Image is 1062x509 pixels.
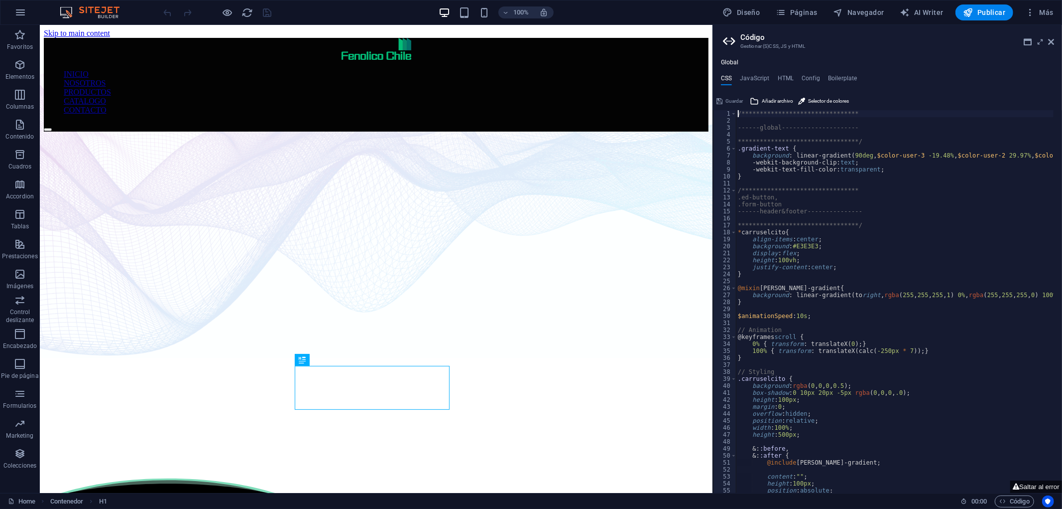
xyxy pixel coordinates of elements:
button: Código [995,496,1034,508]
div: 13 [713,194,737,201]
div: 7 [713,152,737,159]
div: 26 [713,285,737,292]
button: 100% [498,6,534,18]
span: Código [999,496,1030,508]
button: Añadir archivo [748,95,795,107]
span: Más [1025,7,1054,17]
p: Columnas [6,103,34,111]
div: 20 [713,243,737,250]
p: Favoritos [7,43,33,51]
div: 53 [713,473,737,480]
div: 12 [713,187,737,194]
div: 19 [713,236,737,243]
p: Formularios [3,402,36,410]
button: reload [241,6,253,18]
span: 00 00 [971,496,987,508]
h6: 100% [513,6,529,18]
div: 2 [713,117,737,124]
p: Cuadros [8,163,32,170]
div: 51 [713,459,737,466]
div: 34 [713,340,737,347]
a: Haz clic para cancelar la selección y doble clic para abrir páginas [8,496,35,508]
span: : [978,498,980,505]
div: 8 [713,159,737,166]
span: Publicar [963,7,1006,17]
p: Marketing [6,432,33,440]
div: 11 [713,180,737,187]
button: Saltar al error [1010,481,1062,493]
div: 25 [713,278,737,285]
div: 39 [713,375,737,382]
span: Haz clic para seleccionar y doble clic para editar [99,496,107,508]
div: 16 [713,215,737,222]
button: Selector de colores [797,95,850,107]
nav: breadcrumb [50,496,107,508]
div: 35 [713,347,737,354]
h4: Config [802,75,820,86]
span: Selector de colores [808,95,849,107]
p: Prestaciones [2,252,37,260]
div: 5 [713,138,737,145]
div: 40 [713,382,737,389]
p: Contenido [5,133,34,141]
div: 49 [713,445,737,452]
div: 18 [713,229,737,236]
div: 54 [713,480,737,487]
button: AI Writer [896,4,947,20]
div: 9 [713,166,737,173]
div: 47 [713,431,737,438]
span: AI Writer [900,7,944,17]
h2: Código [740,33,1054,42]
h4: JavaScript [740,75,769,86]
div: 45 [713,417,737,424]
div: 3 [713,124,737,131]
div: 42 [713,396,737,403]
div: 55 [713,487,737,494]
div: 30 [713,313,737,320]
span: Haz clic para seleccionar y doble clic para editar [50,496,84,508]
span: Páginas [776,7,818,17]
div: 27 [713,292,737,299]
button: Páginas [772,4,822,20]
div: 38 [713,368,737,375]
p: Pie de página [1,372,38,380]
h6: Tiempo de la sesión [961,496,987,508]
div: 43 [713,403,737,410]
i: Volver a cargar página [242,7,253,18]
div: 17 [713,222,737,229]
p: Imágenes [6,282,33,290]
p: Accordion [6,192,34,200]
div: 50 [713,452,737,459]
button: Haz clic para salir del modo de previsualización y seguir editando [222,6,234,18]
div: 14 [713,201,737,208]
div: 36 [713,354,737,361]
span: Añadir archivo [762,95,793,107]
a: Skip to main content [4,4,70,12]
div: 15 [713,208,737,215]
button: Más [1021,4,1058,20]
button: Diseño [719,4,764,20]
div: 31 [713,320,737,327]
span: Diseño [723,7,760,17]
h4: HTML [778,75,794,86]
h4: Global [721,59,739,67]
p: Tablas [11,222,29,230]
div: 22 [713,257,737,264]
div: Diseño (Ctrl+Alt+Y) [719,4,764,20]
div: 33 [713,334,737,340]
div: 32 [713,327,737,334]
div: 21 [713,250,737,257]
div: 52 [713,466,737,473]
div: 48 [713,438,737,445]
h4: Boilerplate [828,75,857,86]
div: 41 [713,389,737,396]
img: Editor Logo [57,6,132,18]
div: 44 [713,410,737,417]
div: 23 [713,264,737,271]
div: 4 [713,131,737,138]
div: 37 [713,361,737,368]
span: Navegador [833,7,884,17]
div: 46 [713,424,737,431]
div: 28 [713,299,737,306]
div: 29 [713,306,737,313]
